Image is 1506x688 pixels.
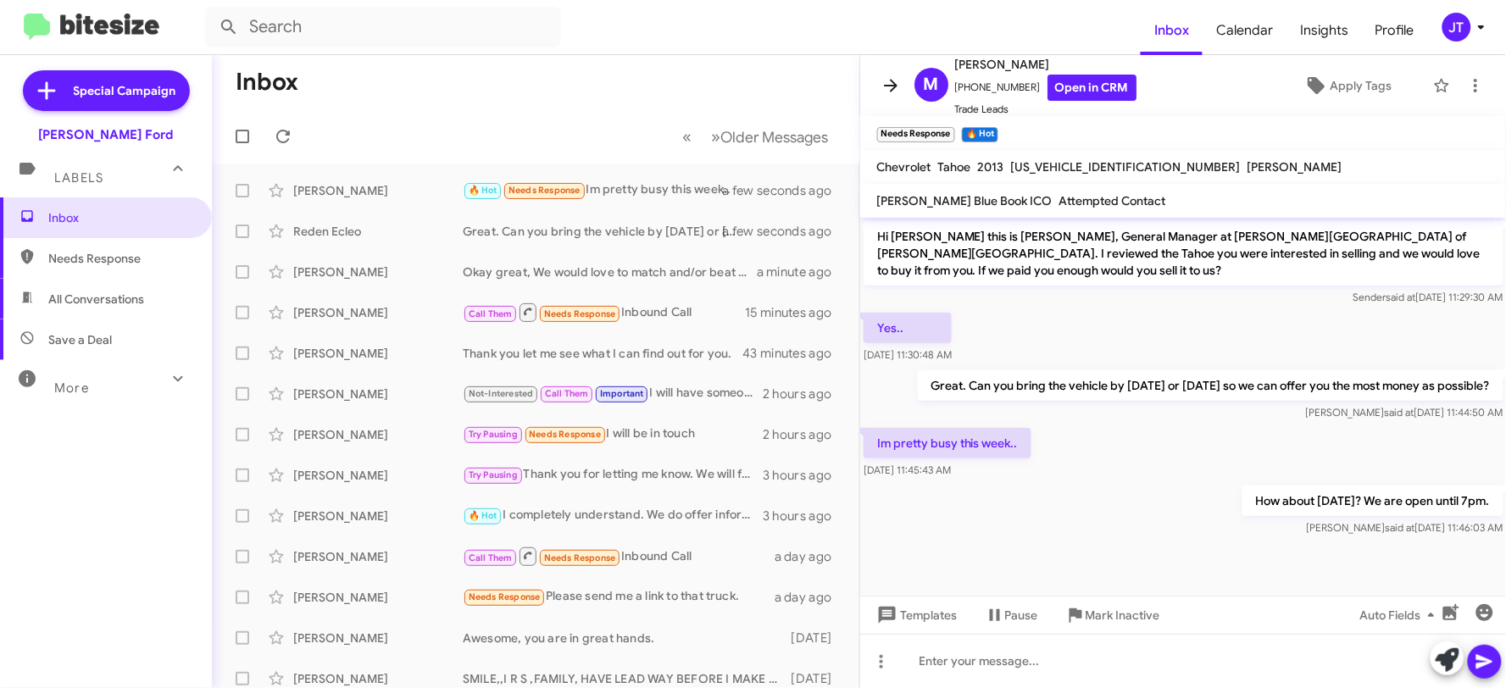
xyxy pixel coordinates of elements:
[1270,70,1425,101] button: Apply Tags
[463,587,775,607] div: Please send me a link to that truck.
[74,82,176,99] span: Special Campaign
[469,429,518,440] span: Try Pausing
[463,180,744,200] div: Im pretty busy this week..
[1052,600,1174,630] button: Mark Inactive
[864,221,1503,286] p: Hi [PERSON_NAME] this is [PERSON_NAME], General Manager at [PERSON_NAME][GEOGRAPHIC_DATA] of [PER...
[864,313,952,343] p: Yes..
[463,384,763,403] div: I will have someone reach out to you. Please be on the lookout for their call.
[293,182,463,199] div: [PERSON_NAME]
[463,670,786,687] div: SMILE,,I R S ,FAMILY, HAVE LEAD WAY BEFORE I MAKE MOVE
[1048,75,1136,101] a: Open in CRM
[469,591,541,602] span: Needs Response
[1428,13,1487,42] button: JT
[293,386,463,402] div: [PERSON_NAME]
[293,467,463,484] div: [PERSON_NAME]
[1330,70,1392,101] span: Apply Tags
[1203,6,1286,55] a: Calendar
[469,552,513,563] span: Call Them
[673,119,703,154] button: Previous
[786,630,846,646] div: [DATE]
[721,128,829,147] span: Older Messages
[463,546,775,567] div: Inbound Call
[1385,521,1414,534] span: said at
[463,264,757,280] div: Okay great, We would love to match and/or beat that offer. Can you bring the vehicle by [DATE] or...
[1086,600,1160,630] span: Mark Inactive
[955,101,1136,118] span: Trade Leads
[48,209,192,226] span: Inbox
[864,348,952,361] span: [DATE] 11:30:48 AM
[463,345,744,362] div: Thank you let me see what I can find out for you.
[874,600,958,630] span: Templates
[786,670,846,687] div: [DATE]
[1306,521,1503,534] span: [PERSON_NAME] [DATE] 11:46:03 AM
[469,308,513,319] span: Call Them
[955,54,1136,75] span: [PERSON_NAME]
[962,127,998,142] small: 🔥 Hot
[463,630,786,646] div: Awesome, you are in great hands.
[860,600,971,630] button: Templates
[469,185,497,196] span: 🔥 Hot
[1286,6,1362,55] a: Insights
[938,159,971,175] span: Tahoe
[293,548,463,565] div: [PERSON_NAME]
[744,182,846,199] div: a few seconds ago
[757,264,846,280] div: a minute ago
[683,126,692,147] span: «
[864,463,951,476] span: [DATE] 11:45:43 AM
[1353,291,1503,303] span: Sender [DATE] 11:29:30 AM
[1242,485,1503,516] p: How about [DATE]? We are open until 7pm.
[763,467,845,484] div: 3 hours ago
[469,510,497,521] span: 🔥 Hot
[775,548,846,565] div: a day ago
[293,264,463,280] div: [PERSON_NAME]
[1248,159,1342,175] span: [PERSON_NAME]
[1384,406,1414,419] span: said at
[463,465,763,485] div: Thank you for letting me know. We will follow up with you then.
[702,119,839,154] button: Next
[545,388,589,399] span: Call Them
[463,506,763,525] div: I completely understand. We do offer information days where you can come in and gather informatio...
[744,345,846,362] div: 43 minutes ago
[877,193,1053,208] span: [PERSON_NAME] Blue Book ICO
[978,159,1004,175] span: 2013
[1442,13,1471,42] div: JT
[469,469,518,480] span: Try Pausing
[293,223,463,240] div: Reden Ecleo
[971,600,1052,630] button: Pause
[48,331,112,348] span: Save a Deal
[293,670,463,687] div: [PERSON_NAME]
[763,508,845,524] div: 3 hours ago
[1360,600,1442,630] span: Auto Fields
[529,429,601,440] span: Needs Response
[463,424,763,444] div: I will be in touch
[293,589,463,606] div: [PERSON_NAME]
[763,426,845,443] div: 2 hours ago
[1347,600,1455,630] button: Auto Fields
[293,304,463,321] div: [PERSON_NAME]
[293,426,463,443] div: [PERSON_NAME]
[48,250,192,267] span: Needs Response
[293,508,463,524] div: [PERSON_NAME]
[877,127,955,142] small: Needs Response
[1305,406,1503,419] span: [PERSON_NAME] [DATE] 11:44:50 AM
[544,552,616,563] span: Needs Response
[763,386,845,402] div: 2 hours ago
[864,428,1031,458] p: Im pretty busy this week..
[600,388,644,399] span: Important
[54,380,89,396] span: More
[236,69,298,96] h1: Inbox
[48,291,144,308] span: All Conversations
[23,70,190,111] a: Special Campaign
[712,126,721,147] span: »
[1059,193,1166,208] span: Attempted Contact
[1386,291,1415,303] span: said at
[54,170,103,186] span: Labels
[293,345,463,362] div: [PERSON_NAME]
[1141,6,1203,55] a: Inbox
[1362,6,1428,55] a: Profile
[1005,600,1038,630] span: Pause
[205,7,561,47] input: Search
